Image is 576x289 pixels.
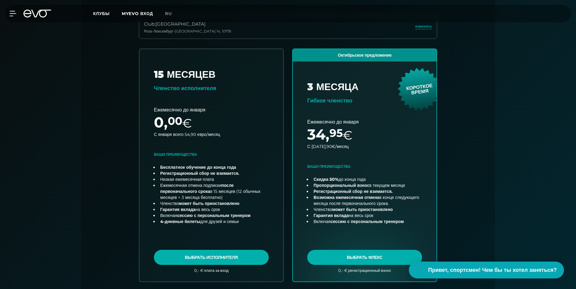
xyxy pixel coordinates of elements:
font: ru [165,11,172,16]
font: Клубы [93,11,110,16]
font: Роза-Люксембург-[GEOGRAPHIC_DATA] 14 [144,29,220,33]
font: Привет, спортсмен! Чем бы ты хотел заняться? [428,267,557,273]
font: , 10178 [220,29,231,33]
a: Клубы [93,11,122,16]
a: изменять [415,24,432,31]
button: Привет, спортсмен! Чем бы ты хотел заняться? [409,262,564,278]
a: выбрать план [293,49,437,282]
a: ru [165,10,179,17]
a: выбрать план [139,49,283,281]
a: MYEVO ВХОД [122,11,153,16]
